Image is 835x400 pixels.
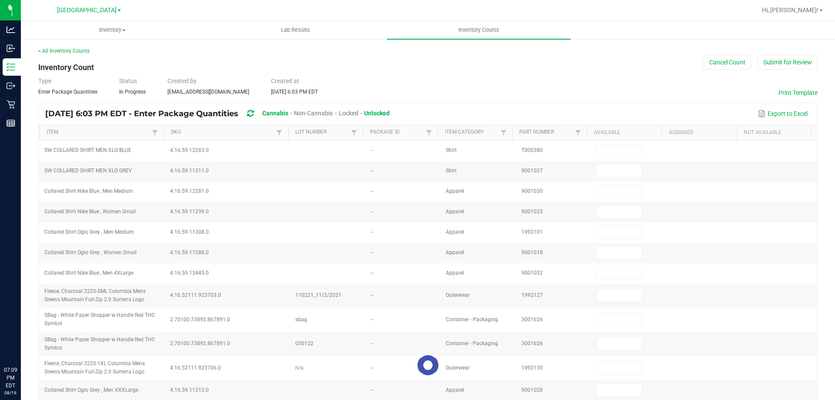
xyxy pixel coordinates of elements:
a: ItemSortable [47,129,150,136]
a: Inventory [21,21,204,39]
a: Filter [274,127,284,138]
span: Status [119,77,137,84]
div: [DATE] 6:03 PM EDT - Enter Package Quantities [45,106,396,122]
a: Item CategorySortable [445,129,498,136]
span: Hi, [PERSON_NAME]! [762,7,818,13]
a: Filter [498,127,509,138]
a: SKUSortable [171,129,274,136]
inline-svg: Inbound [7,44,15,53]
a: Filter [349,127,359,138]
inline-svg: Analytics [7,25,15,34]
th: Assigned [661,125,736,141]
span: Cannabis [262,110,288,117]
span: In Progress [119,89,146,95]
button: Export to Excel [756,106,810,121]
p: 07:09 PM EDT [4,366,17,390]
th: Available [587,125,662,141]
span: [DATE] 6:03 PM EDT [271,89,318,95]
a: Lab Results [204,21,387,39]
span: Created by [167,77,197,84]
span: Lab Results [269,26,322,34]
inline-svg: Reports [7,119,15,128]
a: Inventory Counts [387,21,570,39]
span: Unlocked [364,110,390,117]
span: Inventory [21,26,204,34]
span: Locked [339,110,358,117]
inline-svg: Outbound [7,81,15,90]
inline-svg: Inventory [7,63,15,71]
p: 08/19 [4,390,17,396]
inline-svg: Retail [7,100,15,109]
a: Part NumberSortable [519,129,573,136]
span: [EMAIL_ADDRESS][DOMAIN_NAME] [167,89,249,95]
button: Cancel Count [704,55,751,70]
a: < All Inventory Counts [38,48,90,54]
span: Type [38,77,51,84]
span: Created at [271,77,299,84]
a: Lot NumberSortable [295,129,349,136]
a: Filter [573,127,583,138]
a: Package IdSortable [370,129,424,136]
button: Submit for Review [758,55,818,70]
span: Enter Package Quantities [38,89,97,95]
th: Not Available [736,125,811,141]
span: Inventory Counts [447,26,511,34]
span: [GEOGRAPHIC_DATA] [57,7,117,14]
a: Filter [424,127,434,138]
span: Inventory Count [38,63,94,72]
a: Filter [150,127,160,138]
span: Non-Cannabis [294,110,333,117]
button: Print Template [778,88,818,97]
